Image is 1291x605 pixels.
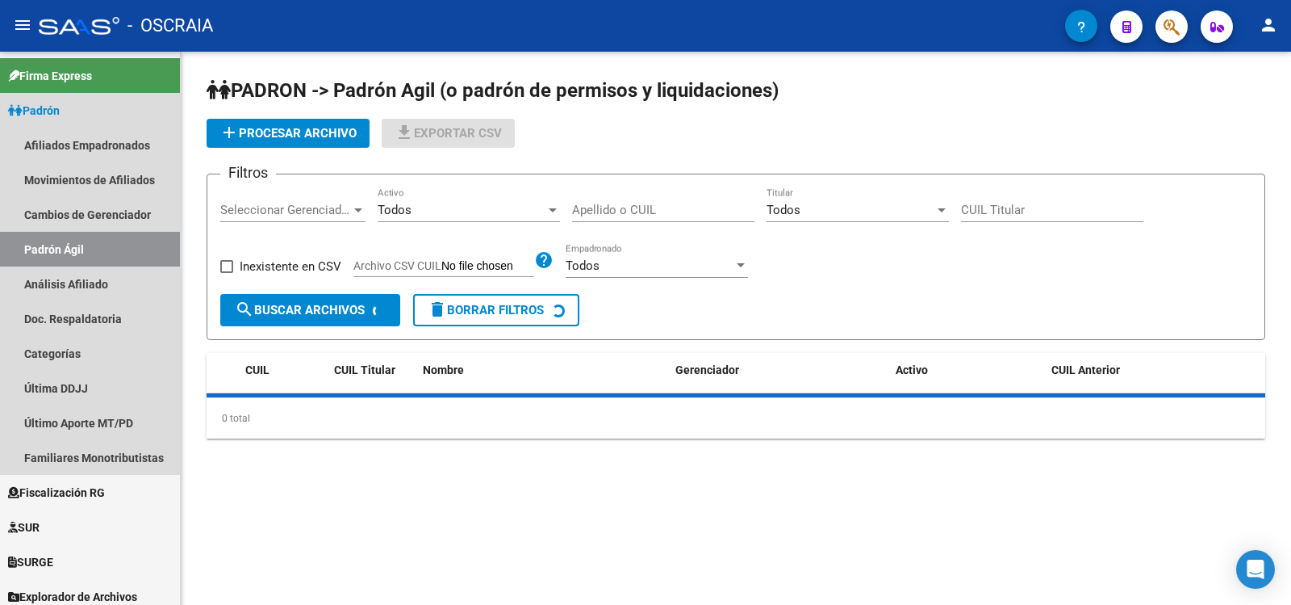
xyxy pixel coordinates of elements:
[328,353,416,388] datatable-header-cell: CUIL Titular
[235,303,365,317] span: Buscar Archivos
[8,519,40,536] span: SUR
[534,250,554,270] mat-icon: help
[1051,363,1120,376] span: CUIL Anterior
[240,257,341,276] span: Inexistente en CSV
[235,300,254,319] mat-icon: search
[207,79,779,102] span: PADRON -> Padrón Agil (o padrón de permisos y liquidaciones)
[441,259,534,274] input: Archivo CSV CUIL
[767,203,800,217] span: Todos
[220,203,351,217] span: Seleccionar Gerenciador
[8,553,53,571] span: SURGE
[207,119,370,148] button: Procesar archivo
[669,353,889,388] datatable-header-cell: Gerenciador
[220,162,276,184] h3: Filtros
[219,123,239,142] mat-icon: add
[1259,15,1278,35] mat-icon: person
[239,353,328,388] datatable-header-cell: CUIL
[8,102,60,120] span: Padrón
[1236,550,1275,589] div: Open Intercom Messenger
[428,303,544,317] span: Borrar Filtros
[428,300,447,319] mat-icon: delete
[8,484,105,502] span: Fiscalización RG
[207,398,1265,439] div: 0 total
[13,15,32,35] mat-icon: menu
[220,294,400,326] button: Buscar Archivos
[1045,353,1265,388] datatable-header-cell: CUIL Anterior
[382,119,515,148] button: Exportar CSV
[896,363,928,376] span: Activo
[127,8,213,44] span: - OSCRAIA
[423,363,464,376] span: Nombre
[353,259,441,272] span: Archivo CSV CUIL
[413,294,579,326] button: Borrar Filtros
[675,363,739,376] span: Gerenciador
[395,126,502,141] span: Exportar CSV
[416,353,669,388] datatable-header-cell: Nombre
[219,126,357,141] span: Procesar archivo
[245,363,269,376] span: CUIL
[395,123,414,142] mat-icon: file_download
[378,203,412,217] span: Todos
[566,258,600,273] span: Todos
[889,353,1045,388] datatable-header-cell: Activo
[8,67,92,85] span: Firma Express
[334,363,395,376] span: CUIL Titular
